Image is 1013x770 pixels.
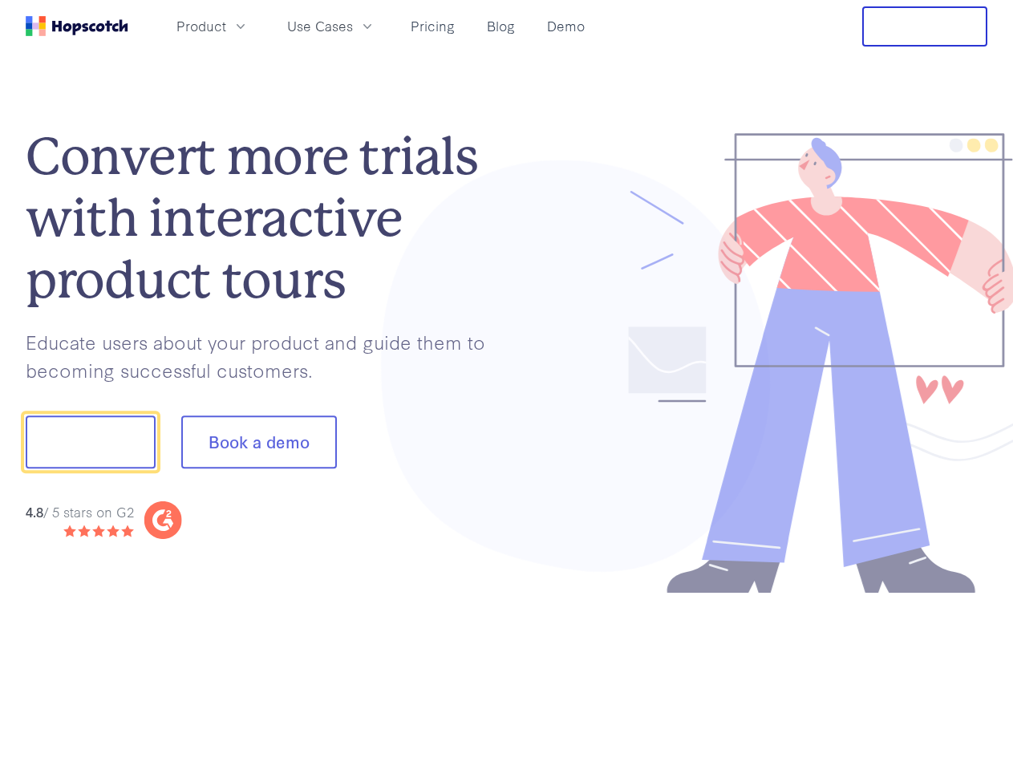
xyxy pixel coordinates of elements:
button: Show me! [26,416,156,469]
div: / 5 stars on G2 [26,502,134,522]
h1: Convert more trials with interactive product tours [26,126,507,310]
button: Product [167,13,258,39]
button: Free Trial [862,6,987,47]
a: Pricing [404,13,461,39]
span: Use Cases [287,16,353,36]
strong: 4.8 [26,502,43,521]
a: Blog [480,13,521,39]
a: Home [26,16,128,36]
a: Demo [541,13,591,39]
button: Use Cases [278,13,385,39]
p: Educate users about your product and guide them to becoming successful customers. [26,328,507,383]
button: Book a demo [181,416,337,469]
span: Product [176,16,226,36]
